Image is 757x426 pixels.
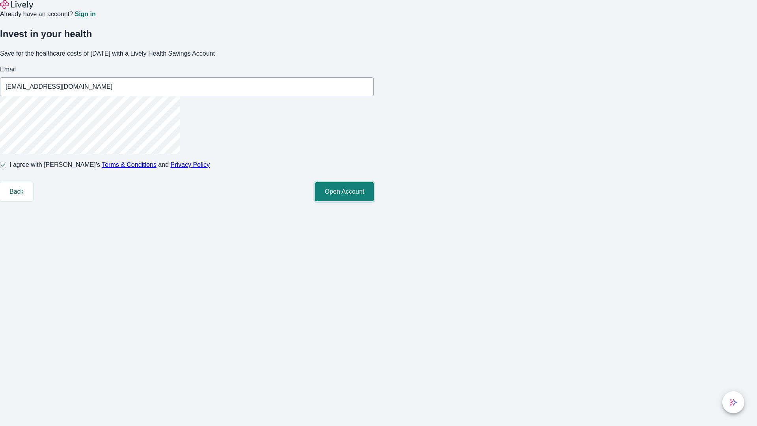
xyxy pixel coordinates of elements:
[315,182,374,201] button: Open Account
[171,161,210,168] a: Privacy Policy
[102,161,157,168] a: Terms & Conditions
[75,11,95,17] a: Sign in
[722,391,744,413] button: chat
[9,160,210,170] span: I agree with [PERSON_NAME]’s and
[729,398,737,406] svg: Lively AI Assistant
